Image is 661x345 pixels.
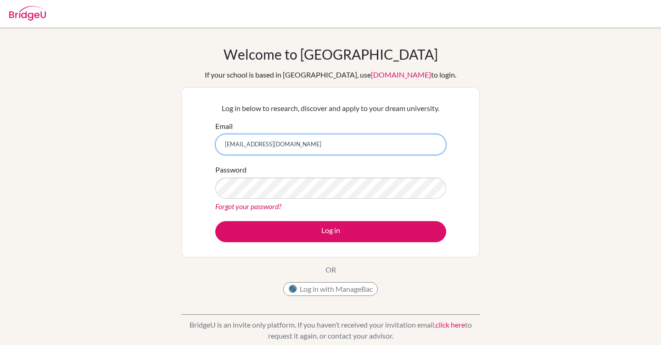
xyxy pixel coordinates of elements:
h1: Welcome to [GEOGRAPHIC_DATA] [224,46,438,62]
p: OR [325,264,336,275]
a: [DOMAIN_NAME] [371,70,431,79]
p: Log in below to research, discover and apply to your dream university. [215,103,446,114]
button: Log in [215,221,446,242]
button: Log in with ManageBac [283,282,378,296]
a: click here [436,320,465,329]
p: BridgeU is an invite only platform. If you haven’t received your invitation email, to request it ... [181,319,480,341]
a: Forgot your password? [215,202,281,211]
label: Email [215,121,233,132]
label: Password [215,164,246,175]
div: If your school is based in [GEOGRAPHIC_DATA], use to login. [205,69,456,80]
img: Bridge-U [9,6,46,21]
